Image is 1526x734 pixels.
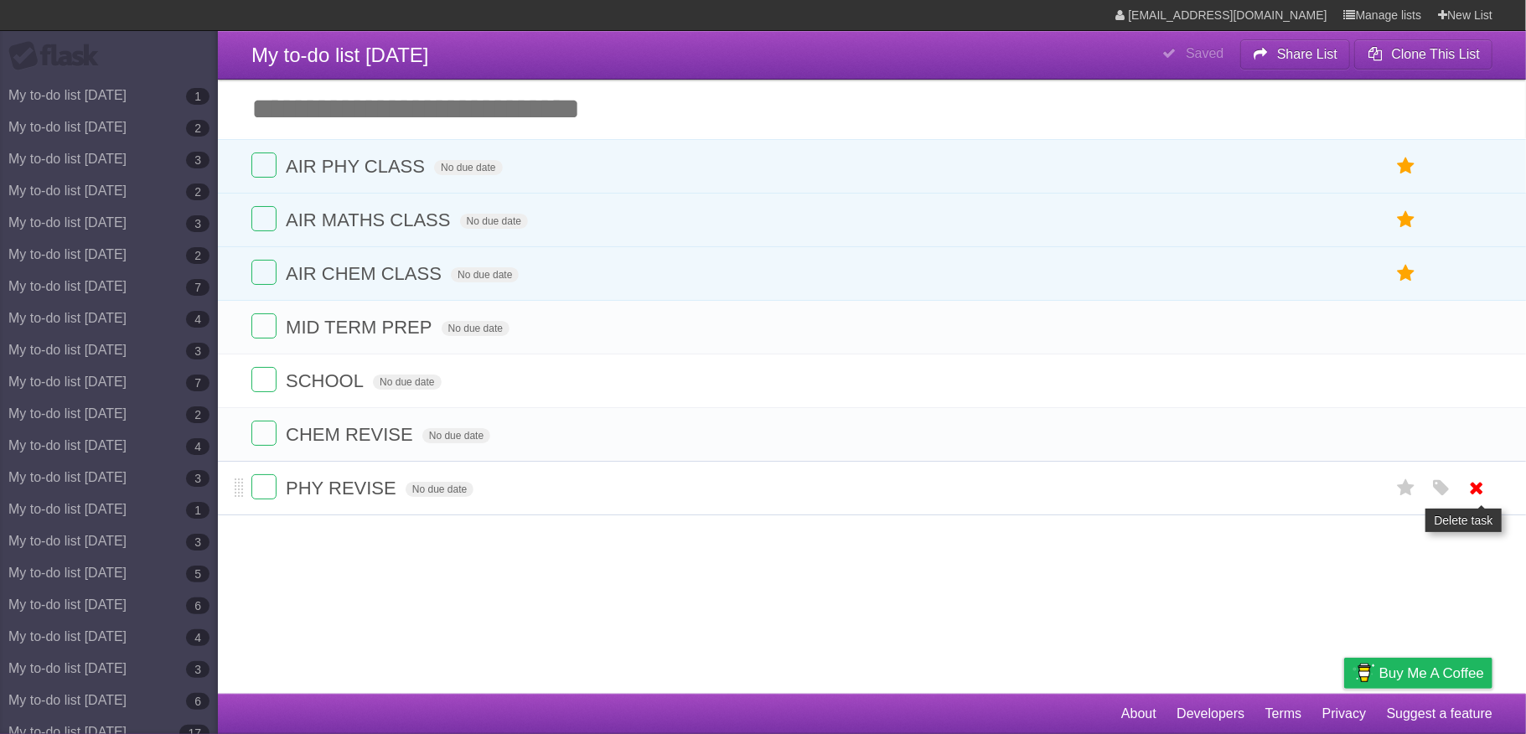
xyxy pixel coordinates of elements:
[286,370,368,391] span: SCHOOL
[1121,698,1156,730] a: About
[1387,698,1492,730] a: Suggest a feature
[186,247,210,264] b: 2
[186,502,210,519] b: 1
[422,428,490,443] span: No due date
[186,470,210,487] b: 3
[186,438,210,455] b: 4
[1322,698,1366,730] a: Privacy
[251,421,277,446] label: Done
[186,661,210,678] b: 3
[286,424,417,445] span: CHEM REVISE
[8,41,109,71] div: Flask
[251,206,277,231] label: Done
[286,156,429,177] span: AIR PHY CLASS
[1390,474,1422,502] label: Star task
[186,566,210,582] b: 5
[251,474,277,499] label: Done
[1265,698,1302,730] a: Terms
[1186,46,1223,60] b: Saved
[186,88,210,105] b: 1
[460,214,528,229] span: No due date
[186,343,210,359] b: 3
[1391,47,1480,61] b: Clone This List
[186,534,210,550] b: 3
[1390,152,1422,180] label: Star task
[286,209,454,230] span: AIR MATHS CLASS
[1354,39,1492,70] button: Clone This List
[451,267,519,282] span: No due date
[186,120,210,137] b: 2
[1177,698,1244,730] a: Developers
[286,317,436,338] span: MID TERM PREP
[442,321,510,336] span: No due date
[251,152,277,178] label: Done
[1390,260,1422,287] label: Star task
[186,375,210,391] b: 7
[186,311,210,328] b: 4
[1379,659,1484,688] span: Buy me a coffee
[1240,39,1351,70] button: Share List
[1353,659,1375,687] img: Buy me a coffee
[186,183,210,200] b: 2
[1390,206,1422,234] label: Star task
[251,367,277,392] label: Done
[251,260,277,285] label: Done
[186,597,210,614] b: 6
[251,44,429,66] span: My to-do list [DATE]
[186,629,210,646] b: 4
[186,406,210,423] b: 2
[406,482,473,497] span: No due date
[286,263,446,284] span: AIR CHEM CLASS
[186,152,210,168] b: 3
[434,160,502,175] span: No due date
[286,478,401,499] span: PHY REVISE
[186,279,210,296] b: 7
[186,693,210,710] b: 6
[186,215,210,232] b: 3
[1344,658,1492,689] a: Buy me a coffee
[1277,47,1337,61] b: Share List
[373,375,441,390] span: No due date
[251,313,277,339] label: Done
